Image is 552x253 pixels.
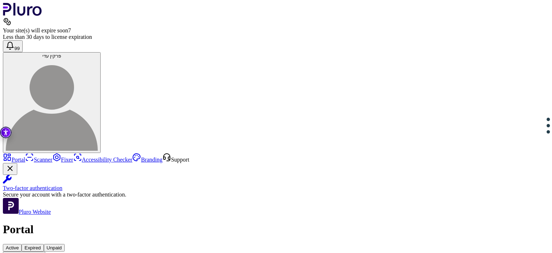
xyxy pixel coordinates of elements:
aside: Sidebar menu [3,153,549,215]
span: Unpaid [47,245,62,250]
button: Active [3,244,22,252]
a: Fixer [52,157,73,163]
div: Two-factor authentication [3,185,549,191]
button: Open notifications, you have 379 new notifications [3,40,23,52]
span: Active [6,245,19,250]
div: Your site(s) will expire soon [3,27,549,34]
button: Unpaid [44,244,65,252]
a: Open Pluro Website [3,209,51,215]
button: פרקין עדיפרקין עדי [3,52,101,153]
a: Scanner [25,157,52,163]
a: Portal [3,157,25,163]
div: Secure your account with a two-factor authentication. [3,191,549,198]
div: Less than 30 days to license expiration [3,34,549,40]
img: פרקין עדי [6,59,98,151]
a: Logo [3,11,42,17]
span: פרקין עדי [42,53,61,59]
button: Expired [22,244,43,252]
a: Two-factor authentication [3,175,549,191]
a: Accessibility Checker [73,157,133,163]
span: 99 [14,46,20,51]
span: Expired [24,245,41,250]
span: 7 [68,27,71,33]
h1: Portal [3,223,549,236]
button: Close Two-factor authentication notification [3,163,17,175]
a: Branding [132,157,162,163]
a: Open Support screen [162,157,189,163]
